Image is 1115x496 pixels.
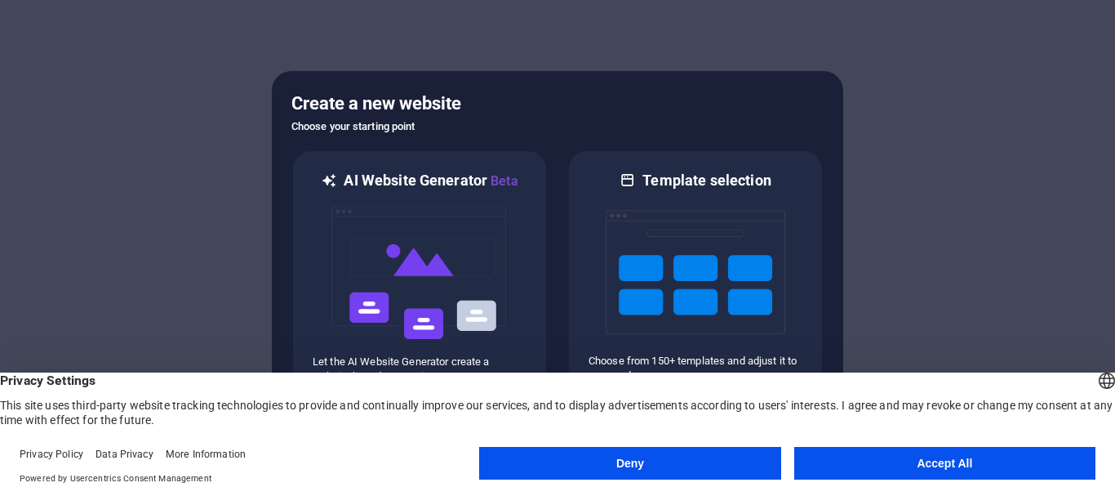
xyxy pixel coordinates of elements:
[291,91,824,117] h5: Create a new website
[291,150,548,405] div: AI Website GeneratorBetaaiLet the AI Website Generator create a website based on your input.
[291,117,824,136] h6: Choose your starting point
[313,355,526,384] p: Let the AI Website Generator create a website based on your input.
[487,173,518,189] span: Beta
[330,191,509,355] img: ai
[567,150,824,405] div: Template selectionChoose from 150+ templates and adjust it to you needs.
[344,171,518,191] h6: AI Website Generator
[589,354,802,383] p: Choose from 150+ templates and adjust it to you needs.
[642,171,771,190] h6: Template selection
